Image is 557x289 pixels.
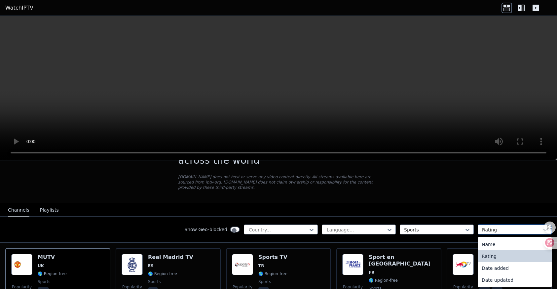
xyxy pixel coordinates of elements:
p: [DOMAIN_NAME] does not host or serve any video content directly. All streams available here are s... [178,174,379,190]
img: Real Madrid TV [122,254,143,275]
img: MUTV [11,254,32,275]
span: FR [369,270,374,275]
a: iptv-org [205,180,221,185]
span: 🌎 Region-free [369,278,398,283]
label: Show Geo-blocked [184,226,227,233]
h6: MUTV [38,254,67,261]
a: WatchIPTV [5,4,33,12]
h6: Sport en [GEOGRAPHIC_DATA] [369,254,435,267]
button: Playlists [40,204,59,217]
div: Date updated [478,274,552,286]
span: ES [148,263,154,268]
img: Sport en France [342,254,363,275]
img: Red Bull TV [453,254,474,275]
span: UK [38,263,44,268]
span: sports [148,279,161,284]
div: Name [478,238,552,250]
span: 🌎 Region-free [148,271,177,276]
span: 🌎 Region-free [38,271,67,276]
span: sports [258,279,271,284]
span: 🌎 Region-free [258,271,287,276]
img: Sports TV [232,254,253,275]
h6: Real Madrid TV [148,254,193,261]
h6: Sports TV [258,254,287,261]
span: TR [258,263,264,268]
div: Rating [478,250,552,262]
span: sports [38,279,50,284]
button: Channels [8,204,29,217]
div: Date added [478,262,552,274]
